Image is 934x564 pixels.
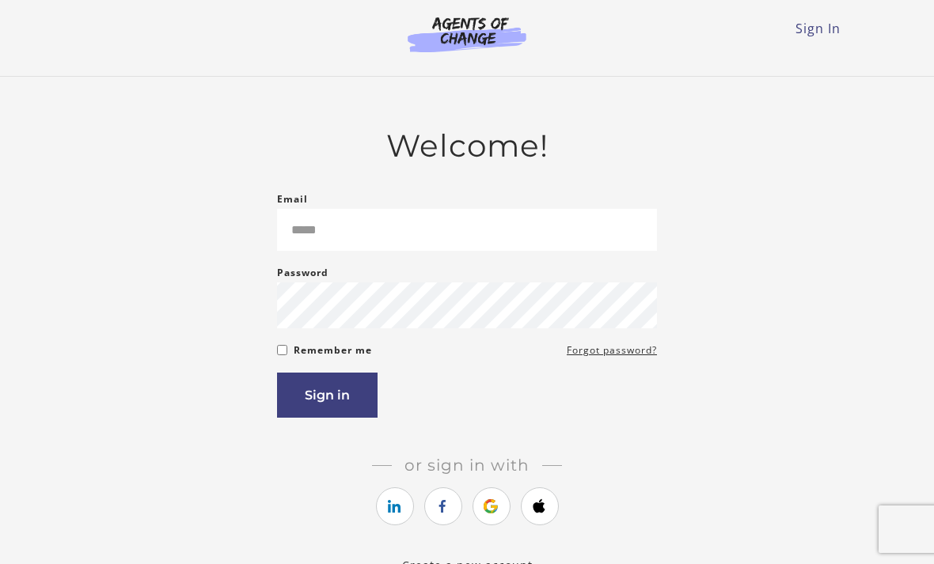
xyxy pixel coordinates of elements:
[567,341,657,360] a: Forgot password?
[277,263,328,282] label: Password
[376,487,414,525] a: https://courses.thinkific.com/users/auth/linkedin?ss%5Breferral%5D=&ss%5Buser_return_to%5D=&ss%5B...
[521,487,559,525] a: https://courses.thinkific.com/users/auth/apple?ss%5Breferral%5D=&ss%5Buser_return_to%5D=&ss%5Bvis...
[277,127,657,165] h2: Welcome!
[473,487,511,525] a: https://courses.thinkific.com/users/auth/google?ss%5Breferral%5D=&ss%5Buser_return_to%5D=&ss%5Bvi...
[277,190,308,209] label: Email
[277,373,378,418] button: Sign in
[424,487,462,525] a: https://courses.thinkific.com/users/auth/facebook?ss%5Breferral%5D=&ss%5Buser_return_to%5D=&ss%5B...
[392,456,542,475] span: Or sign in with
[795,20,841,37] a: Sign In
[391,16,543,52] img: Agents of Change Logo
[294,341,372,360] label: Remember me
